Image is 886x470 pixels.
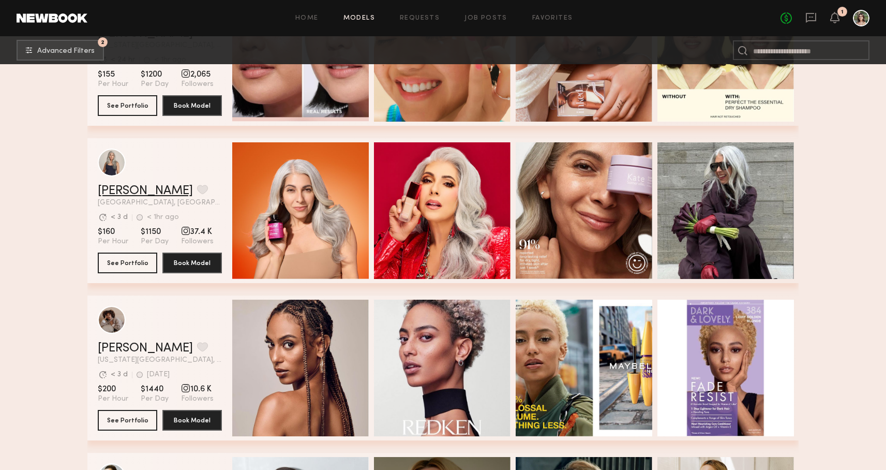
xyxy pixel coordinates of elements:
[98,357,222,364] span: [US_STATE][GEOGRAPHIC_DATA], [GEOGRAPHIC_DATA]
[141,237,169,246] span: Per Day
[162,253,222,273] button: Book Model
[532,15,573,22] a: Favorites
[98,199,222,207] span: [GEOGRAPHIC_DATA], [GEOGRAPHIC_DATA]
[464,15,507,22] a: Job Posts
[98,95,157,116] button: See Portfolio
[141,394,169,404] span: Per Day
[141,69,169,80] span: $1200
[98,394,128,404] span: Per Hour
[181,69,214,80] span: 2,065
[98,410,157,431] button: See Portfolio
[17,40,104,61] button: 2Advanced Filters
[147,371,170,378] div: [DATE]
[98,185,193,197] a: [PERSON_NAME]
[98,69,128,80] span: $155
[101,40,104,45] span: 2
[181,394,214,404] span: Followers
[162,410,222,431] button: Book Model
[98,342,193,355] a: [PERSON_NAME]
[162,95,222,116] button: Book Model
[141,227,169,237] span: $1150
[147,214,179,221] div: < 1hr ago
[98,227,128,237] span: $160
[181,384,214,394] span: 10.6 K
[111,214,128,221] div: < 3 d
[37,48,95,55] span: Advanced Filters
[141,80,169,89] span: Per Day
[343,15,375,22] a: Models
[98,237,128,246] span: Per Hour
[181,237,214,246] span: Followers
[181,80,214,89] span: Followers
[98,80,128,89] span: Per Hour
[841,9,844,15] div: 1
[295,15,319,22] a: Home
[98,384,128,394] span: $200
[181,227,214,237] span: 37.4 K
[98,253,157,273] button: See Portfolio
[400,15,440,22] a: Requests
[141,384,169,394] span: $1440
[111,371,128,378] div: < 3 d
